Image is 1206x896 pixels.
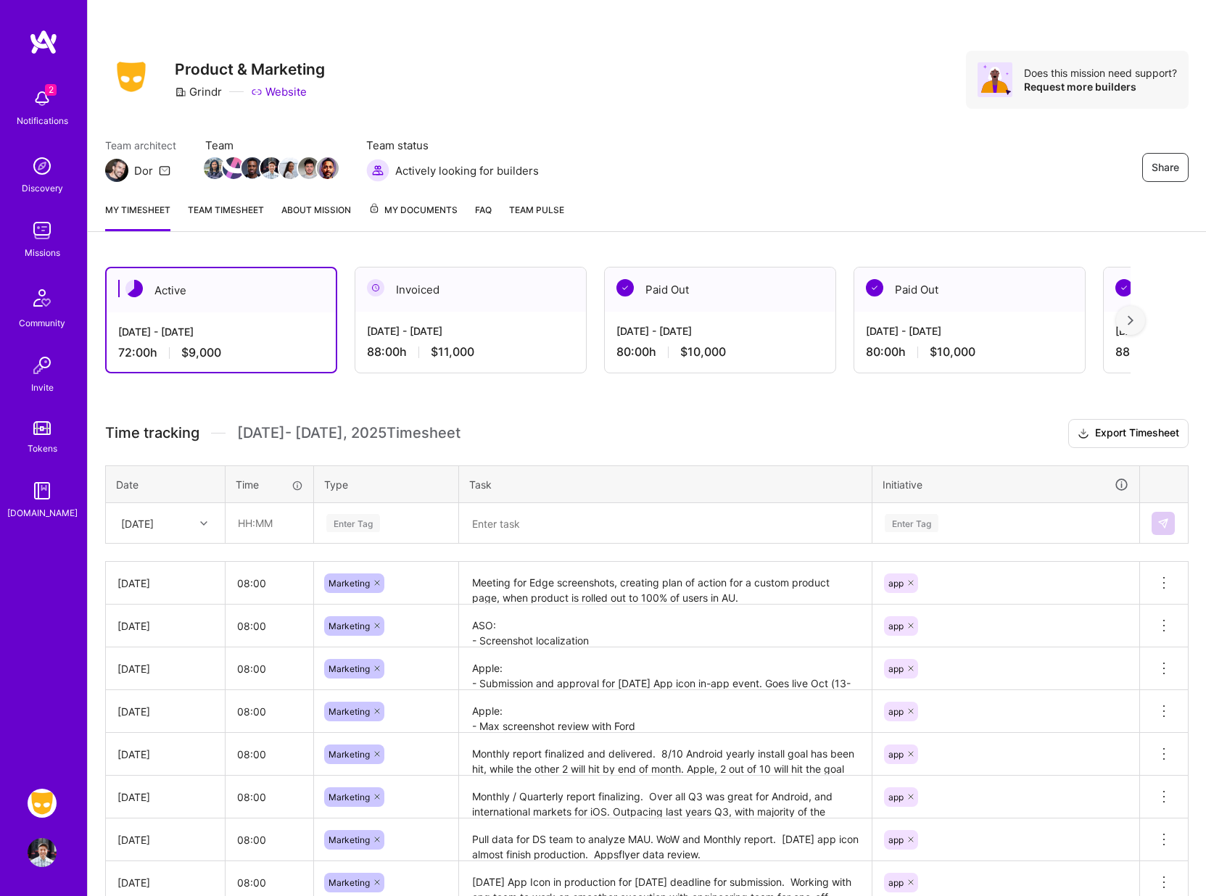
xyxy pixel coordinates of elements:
div: [DOMAIN_NAME] [7,505,78,520]
img: Company Logo [105,57,157,96]
div: Community [19,315,65,331]
span: Team architect [105,138,176,153]
span: Marketing [329,621,370,631]
span: $11,000 [431,344,474,360]
a: Team Member Avatar [281,156,300,181]
span: Marketing [329,706,370,717]
div: [DATE] [117,789,213,805]
div: 80:00 h [616,344,824,360]
img: Team Member Avatar [260,157,282,179]
span: Time tracking [105,424,199,442]
span: Marketing [329,663,370,674]
span: app [888,578,904,589]
div: [DATE] [117,661,213,676]
a: My Documents [368,202,458,231]
div: Dor [134,163,153,178]
button: Share [1142,153,1189,182]
div: Missions [25,245,60,260]
div: Time [236,477,303,492]
span: app [888,792,904,802]
textarea: Meeting for Edge screenshots, creating plan of action for a custom product page, when product is ... [460,563,870,603]
img: User Avatar [28,838,57,867]
input: HH:MM [226,504,313,542]
img: tokens [33,421,51,435]
textarea: Monthly report finalized and delivered. 8/10 Android yearly install goal has been hit, while the ... [460,734,870,774]
a: Team Member Avatar [224,156,243,181]
div: [DATE] [117,747,213,762]
img: Active [125,280,143,297]
a: My timesheet [105,202,170,231]
span: Marketing [329,877,370,888]
a: Team Member Avatar [205,156,224,181]
a: Team Member Avatar [318,156,337,181]
div: [DATE] - [DATE] [866,323,1073,339]
img: discovery [28,152,57,181]
a: Team Member Avatar [243,156,262,181]
div: [DATE] [117,875,213,890]
img: right [1128,315,1133,325]
img: Actively looking for builders [366,159,389,182]
div: Discovery [22,181,63,196]
div: 80:00 h [866,344,1073,360]
input: HH:MM [226,821,313,859]
span: Share [1152,160,1179,175]
img: Invoiced [367,279,384,296]
span: app [888,749,904,760]
i: icon Chevron [200,520,207,527]
div: Notifications [17,113,68,128]
div: Paid Out [854,267,1085,312]
span: app [888,877,904,888]
span: $10,000 [930,344,975,360]
input: HH:MM [226,692,313,731]
img: Avatar [978,62,1012,97]
textarea: Apple: - Max screenshot review with Ford - Working with [PERSON_NAME] on Australia product page G... [460,692,870,731]
img: Grindr: Product & Marketing [28,789,57,818]
a: User Avatar [24,838,60,867]
span: app [888,834,904,845]
span: Team status [366,138,539,153]
a: FAQ [475,202,492,231]
a: Grindr: Product & Marketing [24,789,60,818]
a: Team timesheet [188,202,264,231]
a: Team Member Avatar [300,156,318,181]
div: [DATE] [117,704,213,719]
img: Team Member Avatar [241,157,263,179]
div: [DATE] [117,832,213,847]
textarea: Monthly / Quarterly report finalizing. Over all Q3 was great for Android, and international marke... [460,777,870,817]
img: Community [25,281,59,315]
div: Paid Out [605,267,835,312]
span: app [888,663,904,674]
div: Active [107,268,336,312]
span: Team Pulse [509,204,564,215]
div: Enter Tag [326,512,380,534]
a: Team Pulse [509,202,564,231]
div: 72:00 h [118,345,324,360]
input: HH:MM [226,607,313,645]
textarea: ASO: - Screenshot localization - A/B Testing - Strategize Custom Product Page for Edge [DATE] App... [460,606,870,646]
a: Website [251,84,307,99]
textarea: Apple: - Submission and approval for [DATE] App icon in-app event. Goes live Oct (13-31) - 25.17.... [460,649,870,689]
div: Enter Tag [885,512,938,534]
img: Paid Out [1115,279,1133,296]
img: Team Architect [105,159,128,182]
div: Tokens [28,441,57,456]
input: HH:MM [226,650,313,688]
span: [DATE] - [DATE] , 2025 Timesheet [237,424,460,442]
img: bell [28,84,57,113]
th: Task [459,465,872,503]
span: Actively looking for builders [395,163,539,178]
div: [DATE] - [DATE] [367,323,574,339]
span: app [888,621,904,631]
div: Invoiced [355,267,586,312]
h3: Product & Marketing [175,60,325,78]
div: [DATE] [121,515,154,531]
img: Submit [1157,518,1169,529]
span: $9,000 [181,345,221,360]
span: My Documents [368,202,458,218]
span: 2 [45,84,57,96]
img: Team Member Avatar [317,157,339,179]
i: icon Download [1078,426,1089,441]
input: HH:MM [226,564,313,602]
span: $10,000 [680,344,726,360]
img: Paid Out [616,279,634,296]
